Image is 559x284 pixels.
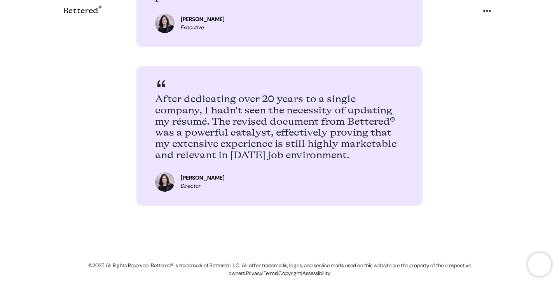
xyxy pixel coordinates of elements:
[278,270,301,277] a: Copyright
[63,3,101,19] a: Bettered®
[98,5,101,12] sup: ®
[181,182,201,189] cite: Source Title
[155,94,404,161] h4: After dedicating over 20 years to a single company, I hadn't seen the necessity of updating my ré...
[528,253,551,276] iframe: Brevo live chat
[264,270,277,277] a: Terms
[63,262,496,278] p: ©2025 All Rights Reserved. Bettered® is trademark of Bettered LLC. All other trademarks, logos, a...
[155,168,175,196] img: Client Lisa
[175,168,231,190] p: [PERSON_NAME]
[181,24,204,31] cite: Source Title
[246,270,262,277] a: Privacy
[302,270,330,277] a: Assessibility
[155,9,175,38] img: Client Lisa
